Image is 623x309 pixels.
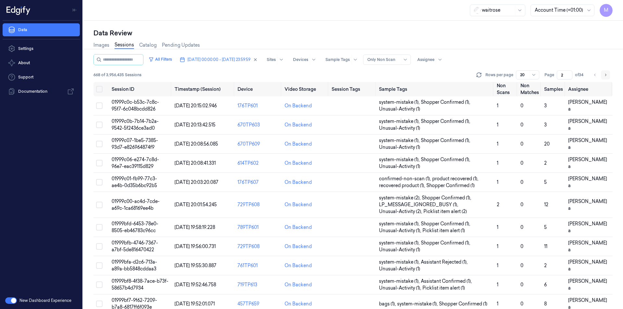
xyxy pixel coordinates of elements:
[421,118,471,125] span: Shopper Confirmed (1) ,
[485,72,513,78] p: Rows per page
[591,70,610,79] nav: pagination
[379,125,420,132] span: Unusual-Activity (1)
[175,103,217,109] span: [DATE] 20:15:02.946
[96,262,103,269] button: Select row
[379,259,421,266] span: system-mistake (1) ,
[112,137,158,150] span: 01999c07-1be5-7385-93d7-e826964874f9
[379,266,420,272] span: Unusual-Activity (1)
[568,221,607,233] span: [PERSON_NAME] a
[439,301,487,307] span: Shopper Confirmed (1)
[379,278,421,285] span: system-mistake (1) ,
[544,122,547,128] span: 3
[93,29,613,38] div: Data Review
[96,224,103,231] button: Select row
[379,227,422,234] span: Unusual-Activity (1) ,
[568,99,607,112] span: [PERSON_NAME] a
[379,208,423,215] span: Unusual-Activity (2) ,
[379,301,397,307] span: bags (1) ,
[497,301,498,307] span: 1
[96,179,103,185] button: Select row
[544,301,547,307] span: 8
[379,240,421,246] span: system-mistake (1) ,
[497,263,498,268] span: 1
[421,220,471,227] span: Shopper Confirmed (1) ,
[285,179,312,186] div: On Backend
[285,262,312,269] div: On Backend
[601,70,610,79] button: Go to next page
[96,160,103,166] button: Select row
[422,195,472,201] span: Shopper Confirmed (1) ,
[397,301,439,307] span: system-mistake (1) ,
[112,118,159,131] span: 01999c0b-7b14-7b2a-9542-5f2436ce3ad0
[520,160,523,166] span: 0
[96,301,103,307] button: Select row
[544,224,547,230] span: 5
[379,201,459,208] span: LP_MESSAGE_IGNORED_BUSY (1) ,
[93,42,109,49] a: Images
[520,179,523,185] span: 0
[379,246,420,253] span: Unusual-Activity (1)
[238,262,279,269] div: 761TP601
[544,141,550,147] span: 20
[421,99,471,106] span: Shopper Confirmed (1) ,
[175,122,215,128] span: [DATE] 20:13:42.515
[238,141,279,148] div: 670TP609
[544,103,547,109] span: 3
[422,285,465,291] span: Picklist item alert (1)
[423,208,467,215] span: Picklist item alert (2)
[162,42,200,49] a: Pending Updates
[566,82,613,96] th: Assignee
[285,243,312,250] div: On Backend
[112,221,158,233] span: 01999bfd-6453-78e0-8505-eb46783c96cc
[600,4,613,17] button: M
[69,5,80,15] button: Toggle Navigation
[379,195,422,201] span: system-mistake (2) ,
[175,263,216,268] span: [DATE] 19:55:30.887
[426,182,475,189] span: Shopper Confirmed (1)
[568,118,607,131] span: [PERSON_NAME] a
[421,156,471,163] span: Shopper Confirmed (1) ,
[497,202,499,208] span: 2
[376,82,494,96] th: Sample Tags
[497,103,498,109] span: 1
[238,243,279,250] div: 729TP608
[568,137,607,150] span: [PERSON_NAME] a
[544,202,548,208] span: 12
[497,282,498,288] span: 1
[139,42,157,49] a: Catalog
[175,202,217,208] span: [DATE] 20:01:54.245
[112,176,157,188] span: 01999c01-fb99-77c3-ae4b-0d35b6bc92b5
[238,122,279,128] div: 670TP603
[3,85,80,98] a: Documentation
[115,42,134,49] a: Sessions
[238,301,279,307] div: 457TP659
[146,54,175,65] button: All Filters
[591,70,600,79] button: Go to previous page
[96,122,103,128] button: Select row
[575,72,585,78] span: of 34
[238,224,279,231] div: 789TP601
[379,163,420,170] span: Unusual-Activity (1)
[421,240,471,246] span: Shopper Confirmed (1) ,
[520,103,523,109] span: 0
[542,82,566,96] th: Samples
[379,156,421,163] span: system-mistake (1) ,
[112,99,159,112] span: 01999c0c-b53c-7c8c-95f7-6c048bcdd826
[379,137,421,144] span: system-mistake (1) ,
[96,202,103,208] button: Select row
[238,201,279,208] div: 729TP608
[568,240,607,253] span: [PERSON_NAME] a
[175,179,218,185] span: [DATE] 20:03:20.087
[379,285,422,291] span: Unusual-Activity (1) ,
[96,102,103,109] button: Select row
[285,102,312,109] div: On Backend
[112,278,168,291] span: 01999bf8-4f38-7ace-b73f-58657b4d7934
[497,141,498,147] span: 1
[172,82,235,96] th: Timestamp (Session)
[285,301,312,307] div: On Backend
[235,82,282,96] th: Device
[329,82,376,96] th: Session Tags
[285,281,312,288] div: On Backend
[96,243,103,250] button: Select row
[432,175,480,182] span: product recovered (1) ,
